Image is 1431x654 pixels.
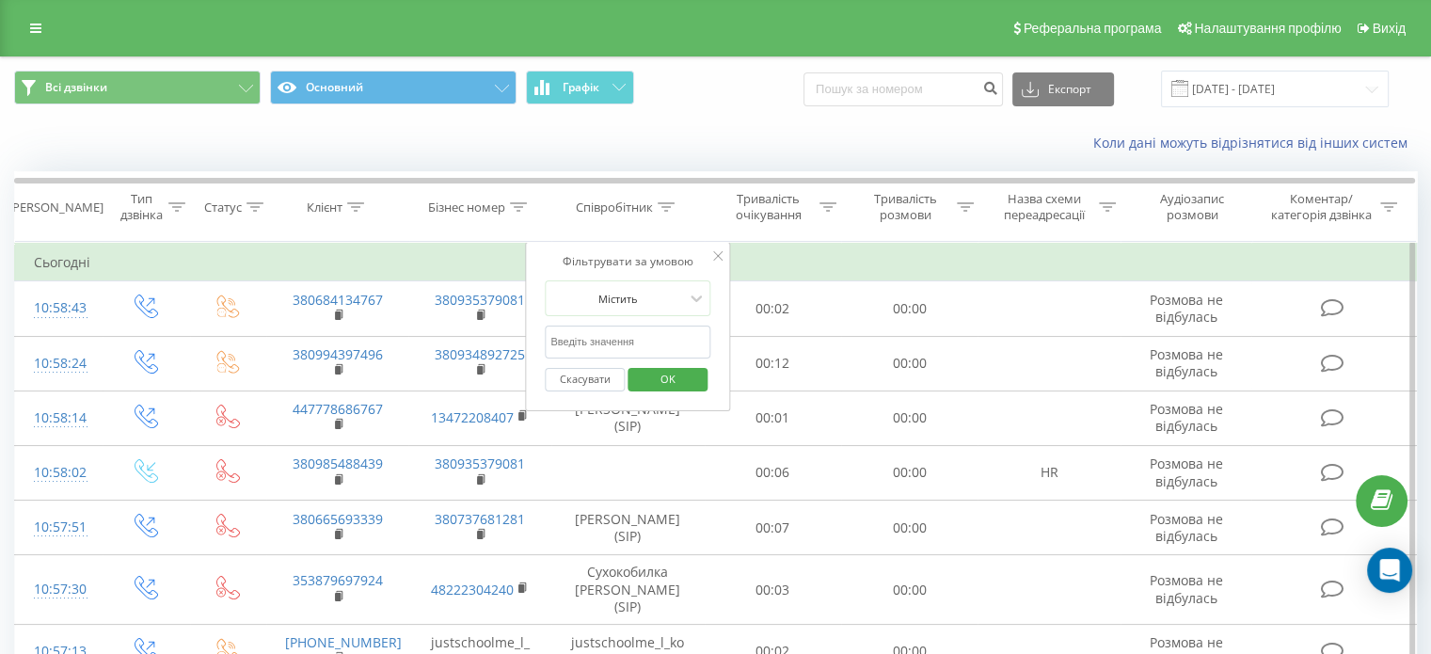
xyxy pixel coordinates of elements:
[705,281,841,336] td: 00:02
[1367,548,1412,593] div: Open Intercom Messenger
[428,199,505,215] div: Бізнес номер
[526,71,634,104] button: Графік
[841,391,978,445] td: 00:00
[841,555,978,625] td: 00:00
[1024,21,1162,36] span: Реферальна програма
[431,408,514,426] a: 13472208407
[841,501,978,555] td: 00:00
[14,71,261,104] button: Всі дзвінки
[563,81,599,94] span: Графік
[431,581,514,598] a: 48222304240
[1265,191,1375,223] div: Коментар/категорія дзвінка
[435,291,525,309] a: 380935379081
[1012,72,1114,106] button: Експорт
[15,244,1417,281] td: Сьогодні
[705,555,841,625] td: 00:03
[1150,291,1223,326] span: Розмова не відбулась
[841,336,978,391] td: 00:00
[1150,400,1223,435] span: Розмова не відбулась
[270,71,517,104] button: Основний
[119,191,163,223] div: Тип дзвінка
[545,252,710,271] div: Фільтрувати за умовою
[858,191,952,223] div: Тривалість розмови
[204,199,242,215] div: Статус
[293,400,383,418] a: 447778686767
[293,455,383,472] a: 380985488439
[293,345,383,363] a: 380994397496
[803,72,1003,106] input: Пошук за номером
[435,345,525,363] a: 380934892725
[285,633,402,651] a: [PHONE_NUMBER]
[705,501,841,555] td: 00:07
[307,199,342,215] div: Клієнт
[1150,510,1223,545] span: Розмова не відбулась
[628,368,708,391] button: OK
[551,501,705,555] td: [PERSON_NAME] (SIP)
[1093,134,1417,152] a: Коли дані можуть відрізнятися вiд інших систем
[705,391,841,445] td: 00:01
[293,571,383,589] a: 353879697924
[45,80,107,95] span: Всі дзвінки
[34,571,84,608] div: 10:57:30
[34,509,84,546] div: 10:57:51
[978,445,1120,500] td: HR
[545,326,710,359] input: Введіть значення
[705,336,841,391] td: 00:12
[995,191,1094,223] div: Назва схеми переадресації
[34,290,84,327] div: 10:58:43
[705,445,841,500] td: 00:06
[576,199,653,215] div: Співробітник
[34,345,84,382] div: 10:58:24
[1194,21,1341,36] span: Налаштування профілю
[1373,21,1406,36] span: Вихід
[293,291,383,309] a: 380684134767
[1150,345,1223,380] span: Розмова не відбулась
[1150,455,1223,489] span: Розмова не відбулась
[722,191,816,223] div: Тривалість очікування
[551,555,705,625] td: Сухокобилка [PERSON_NAME] (SIP)
[1150,571,1223,606] span: Розмова не відбулась
[34,400,84,437] div: 10:58:14
[545,368,625,391] button: Скасувати
[293,510,383,528] a: 380665693339
[841,445,978,500] td: 00:00
[34,455,84,491] div: 10:58:02
[551,391,705,445] td: [PERSON_NAME] (SIP)
[8,199,103,215] div: [PERSON_NAME]
[435,510,525,528] a: 380737681281
[841,281,978,336] td: 00:00
[1137,191,1248,223] div: Аудіозапис розмови
[642,364,694,393] span: OK
[435,455,525,472] a: 380935379081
